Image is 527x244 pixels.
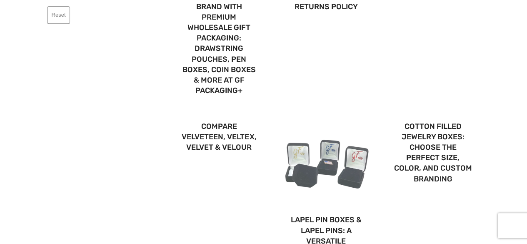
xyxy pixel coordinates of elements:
[393,121,473,184] a: Cotton Filled Jewelry Boxes: Choose the Perfect Size, Color, and Custom Branding
[179,121,260,153] a: COMPARE VELVETEEN, VELTEX, VELVET & VELOUR
[47,6,70,24] button: Reset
